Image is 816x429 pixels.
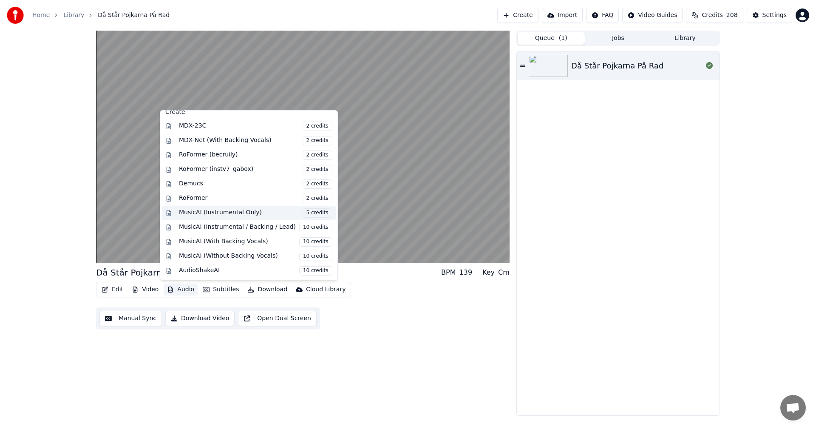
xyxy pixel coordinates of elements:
[441,267,456,278] div: BPM
[179,165,332,174] div: RoFormer (instv7_gabox)
[303,179,332,189] span: 2 credits
[164,284,198,295] button: Audio
[165,311,235,326] button: Download Video
[179,266,332,276] div: AudioShakeAI
[179,252,332,261] div: MusicAI (Without Backing Vocals)
[179,179,332,189] div: Demucs
[303,122,332,131] span: 2 credits
[497,8,538,23] button: Create
[482,267,495,278] div: Key
[518,32,585,45] button: Queue
[585,32,652,45] button: Jobs
[303,165,332,174] span: 2 credits
[299,252,332,261] span: 10 credits
[303,208,332,218] span: 5 credits
[571,60,663,72] div: Då Står Pojkarna På Rad
[747,8,792,23] button: Settings
[622,8,683,23] button: Video Guides
[303,136,332,145] span: 2 credits
[179,223,332,232] div: MusicAI (Instrumental / Backing / Lead)
[559,34,567,43] span: ( 1 )
[199,284,242,295] button: Subtitles
[299,237,332,247] span: 10 credits
[32,11,170,20] nav: breadcrumb
[686,8,743,23] button: Credits208
[303,194,332,203] span: 2 credits
[128,284,162,295] button: Video
[98,11,170,20] span: Då Står Pojkarna På Rad
[299,223,332,232] span: 10 credits
[179,151,332,160] div: RoFormer (becruily)
[459,267,473,278] div: 139
[303,151,332,160] span: 2 credits
[179,194,332,203] div: RoFormer
[7,7,24,24] img: youka
[179,136,332,145] div: MDX-Net (With Backing Vocals)
[179,122,332,131] div: MDX-23C
[96,267,198,278] div: Då Står Pojkarna På Rad
[98,284,127,295] button: Edit
[542,8,583,23] button: Import
[702,11,722,20] span: Credits
[32,11,50,20] a: Home
[780,395,806,420] div: Öppna chatt
[63,11,84,20] a: Library
[498,267,510,278] div: Cm
[299,266,332,276] span: 10 credits
[99,311,162,326] button: Manual Sync
[165,108,332,116] div: Create
[179,237,332,247] div: MusicAI (With Backing Vocals)
[652,32,719,45] button: Library
[306,285,346,294] div: Cloud Library
[762,11,787,20] div: Settings
[238,311,317,326] button: Open Dual Screen
[179,208,332,218] div: MusicAI (Instrumental Only)
[586,8,619,23] button: FAQ
[244,284,291,295] button: Download
[726,11,738,20] span: 208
